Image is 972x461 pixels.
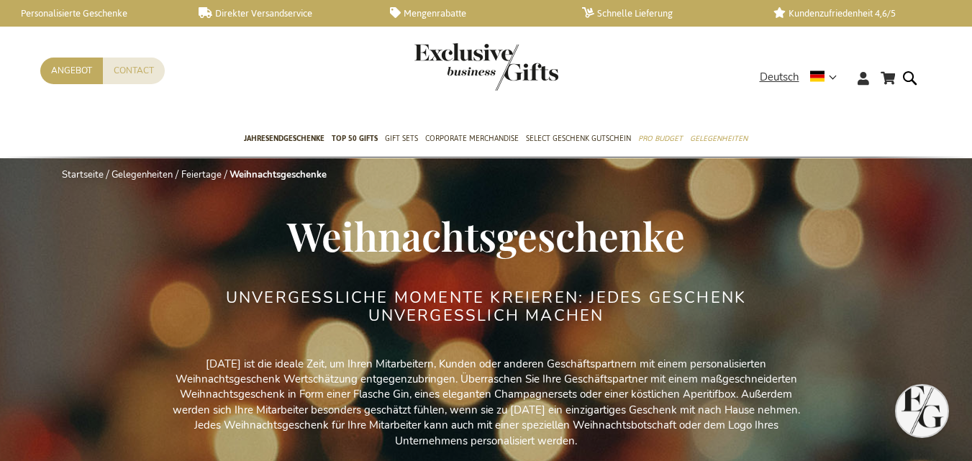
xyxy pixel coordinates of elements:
[425,122,519,158] a: Corporate Merchandise
[526,122,631,158] a: Select Geschenk Gutschein
[163,357,810,449] p: [DATE] ist die ideale Zeit, um Ihren Mitarbeitern, Kunden oder anderen Geschäftspartnern mit eine...
[773,7,942,19] a: Kundenzufriedenheit 4,6/5
[385,131,418,146] span: Gift Sets
[287,209,685,262] span: Weihnachtsgeschenke
[7,7,176,19] a: Personalisierte Geschenke
[690,131,748,146] span: Gelegenheiten
[414,43,558,91] img: Exclusive Business gifts logo
[690,122,748,158] a: Gelegenheiten
[40,58,103,84] a: Angebot
[103,58,165,84] a: Contact
[244,122,324,158] a: Jahresendgeschenke
[332,131,378,146] span: TOP 50 Gifts
[526,131,631,146] span: Select Geschenk Gutschein
[244,131,324,146] span: Jahresendgeschenke
[385,122,418,158] a: Gift Sets
[638,122,683,158] a: Pro Budget
[760,69,799,86] span: Deutsch
[332,122,378,158] a: TOP 50 Gifts
[112,168,173,181] a: Gelegenheiten
[414,43,486,91] a: store logo
[638,131,683,146] span: Pro Budget
[217,289,756,324] h2: UNVERGESSLICHE MOMENTE KREIEREN: JEDES GESCHENK UNVERGESSLICH MACHEN
[582,7,750,19] a: Schnelle Lieferung
[390,7,558,19] a: Mengenrabatte
[425,131,519,146] span: Corporate Merchandise
[230,168,327,181] strong: Weihnachtsgeschenke
[181,168,222,181] a: Feiertage
[199,7,367,19] a: Direkter Versandservice
[62,168,104,181] a: Startseite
